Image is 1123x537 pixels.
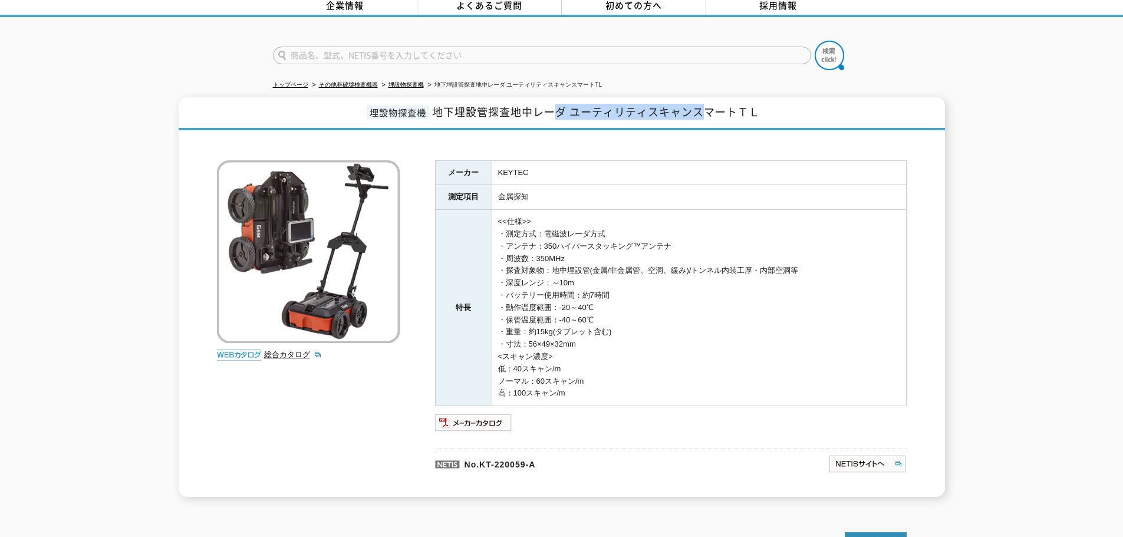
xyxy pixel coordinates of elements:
[435,185,492,210] th: 測定項目
[435,413,512,432] img: メーカーカタログ
[319,81,378,88] a: その他非破壊検査機器
[217,349,261,361] img: webカタログ
[264,350,322,359] a: 総合カタログ
[426,79,602,91] li: 地下埋設管探査地中レーダ ユーティリティスキャンスマートTL
[388,81,424,88] a: 埋設物探査機
[367,106,429,119] span: 埋設物探査機
[492,210,906,406] td: <<仕様>> ・測定方式：電磁波レーダ方式 ・アンテナ：350ハイパースタッキング™アンテナ ・周波数：350MHz ・探査対象物：地中埋設管(金属/非金属管、空洞、緩み)/トンネル内装工厚・内...
[217,160,400,343] img: 地下埋設管探査地中レーダ ユーティリティスキャンスマートTL
[432,104,760,120] span: 地下埋設管探査地中レーダ ユーティリティスキャンスマートＴＬ
[435,210,492,406] th: 特長
[273,81,308,88] a: トップページ
[492,185,906,210] td: 金属探知
[815,41,844,70] img: btn_search.png
[435,421,512,430] a: メーカーカタログ
[273,47,811,64] input: 商品名、型式、NETIS番号を入力してください
[435,160,492,185] th: メーカー
[492,160,906,185] td: KEYTEC
[435,449,714,477] p: No.KT-220059-A
[828,454,907,473] img: NETISサイトへ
